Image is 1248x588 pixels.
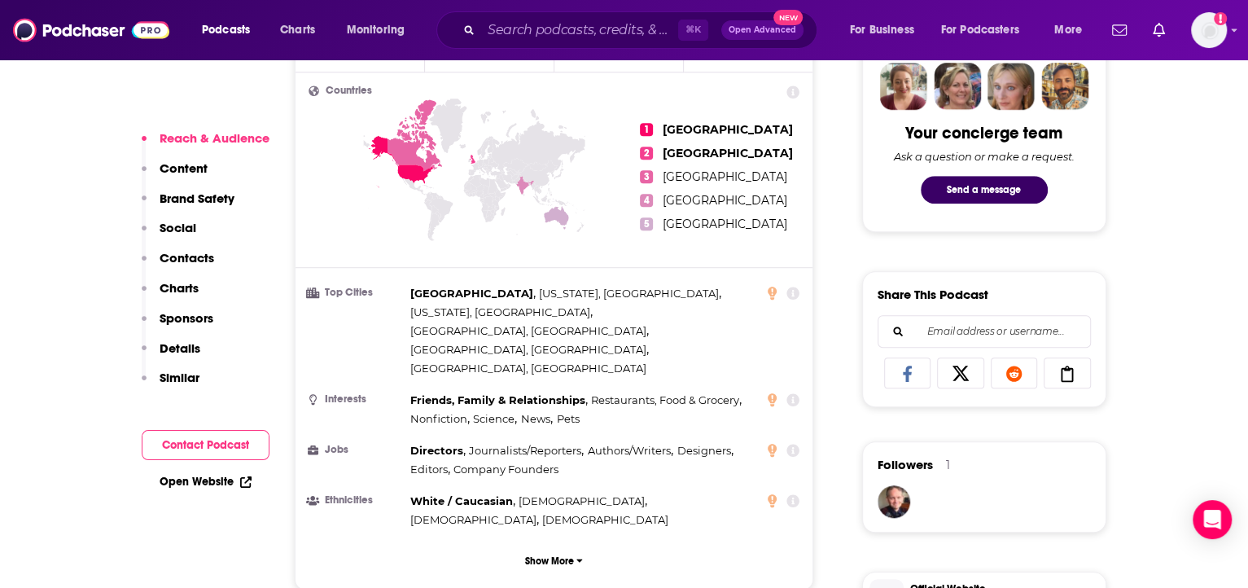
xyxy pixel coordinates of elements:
[269,17,325,43] a: Charts
[410,463,448,476] span: Editors
[309,445,404,455] h3: Jobs
[677,441,733,460] span: ,
[1106,16,1133,44] a: Show notifications dropdown
[1193,500,1232,539] div: Open Intercom Messenger
[410,343,646,356] span: [GEOGRAPHIC_DATA], [GEOGRAPHIC_DATA]
[591,393,739,406] span: Restaurants, Food & Grocery
[410,444,463,457] span: Directors
[878,485,910,518] img: cbmilne33
[663,146,793,160] a: [GEOGRAPHIC_DATA]
[410,324,646,337] span: [GEOGRAPHIC_DATA], [GEOGRAPHIC_DATA]
[142,340,200,371] button: Details
[335,17,426,43] button: open menu
[1146,16,1171,44] a: Show notifications dropdown
[946,458,950,472] div: 1
[525,555,574,567] p: Show More
[160,250,214,265] p: Contacts
[410,494,513,507] span: White / Caucasian
[410,322,649,340] span: ,
[1191,12,1227,48] span: Logged in as pstanton
[931,17,1043,43] button: open menu
[410,393,585,406] span: Friends, Family & Relationships
[519,492,647,511] span: ,
[539,284,721,303] span: ,
[410,412,467,425] span: Nonfiction
[663,217,787,231] a: [GEOGRAPHIC_DATA]
[878,315,1091,348] div: Search followers
[663,193,787,208] a: [GEOGRAPHIC_DATA]
[410,284,536,303] span: ,
[894,150,1075,163] div: Ask a question or make a request.
[453,463,558,476] span: Company Founders
[539,287,719,300] span: [US_STATE], [GEOGRAPHIC_DATA]
[473,410,517,428] span: ,
[588,441,673,460] span: ,
[937,358,984,388] a: Share on X/Twitter
[410,305,590,318] span: [US_STATE], [GEOGRAPHIC_DATA]
[202,19,250,42] span: Podcasts
[410,460,450,479] span: ,
[721,20,804,40] button: Open AdvancedNew
[13,15,169,46] img: Podchaser - Follow, Share and Rate Podcasts
[880,63,927,110] img: Sydney Profile
[850,19,914,42] span: For Business
[410,340,649,359] span: ,
[309,287,404,298] h3: Top Cities
[410,391,588,410] span: ,
[326,86,372,96] span: Countries
[142,310,213,340] button: Sponsors
[1214,12,1227,25] svg: Add a profile image
[663,169,787,184] a: [GEOGRAPHIC_DATA]
[591,391,742,410] span: ,
[142,220,196,250] button: Social
[588,444,671,457] span: Authors/Writers
[640,170,653,183] span: 3
[542,513,668,526] span: [DEMOGRAPHIC_DATA]
[473,412,515,425] span: Science
[521,410,553,428] span: ,
[160,340,200,356] p: Details
[160,475,252,489] a: Open Website
[142,160,208,191] button: Content
[280,19,315,42] span: Charts
[452,11,833,49] div: Search podcasts, credits, & more...
[410,303,593,322] span: ,
[160,191,234,206] p: Brand Safety
[410,362,646,375] span: [GEOGRAPHIC_DATA], [GEOGRAPHIC_DATA]
[640,123,653,136] span: 1
[469,441,584,460] span: ,
[934,63,981,110] img: Barbara Profile
[160,370,199,385] p: Similar
[891,316,1077,347] input: Email address or username...
[678,20,708,41] span: ⌘ K
[410,410,470,428] span: ,
[410,441,466,460] span: ,
[839,17,935,43] button: open menu
[160,280,199,296] p: Charts
[1043,17,1102,43] button: open menu
[347,19,405,42] span: Monitoring
[142,280,199,310] button: Charts
[309,495,404,506] h3: Ethnicities
[640,147,653,160] span: 2
[410,511,539,529] span: ,
[640,194,653,207] span: 4
[663,122,793,137] a: [GEOGRAPHIC_DATA]
[309,394,404,405] h3: Interests
[142,250,214,280] button: Contacts
[941,19,1019,42] span: For Podcasters
[160,130,269,146] p: Reach & Audience
[773,10,803,25] span: New
[884,358,931,388] a: Share on Facebook
[160,160,208,176] p: Content
[190,17,271,43] button: open menu
[481,17,678,43] input: Search podcasts, credits, & more...
[469,444,581,457] span: Journalists/Reporters
[160,220,196,235] p: Social
[142,130,269,160] button: Reach & Audience
[729,26,796,34] span: Open Advanced
[410,513,536,526] span: [DEMOGRAPHIC_DATA]
[991,358,1038,388] a: Share on Reddit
